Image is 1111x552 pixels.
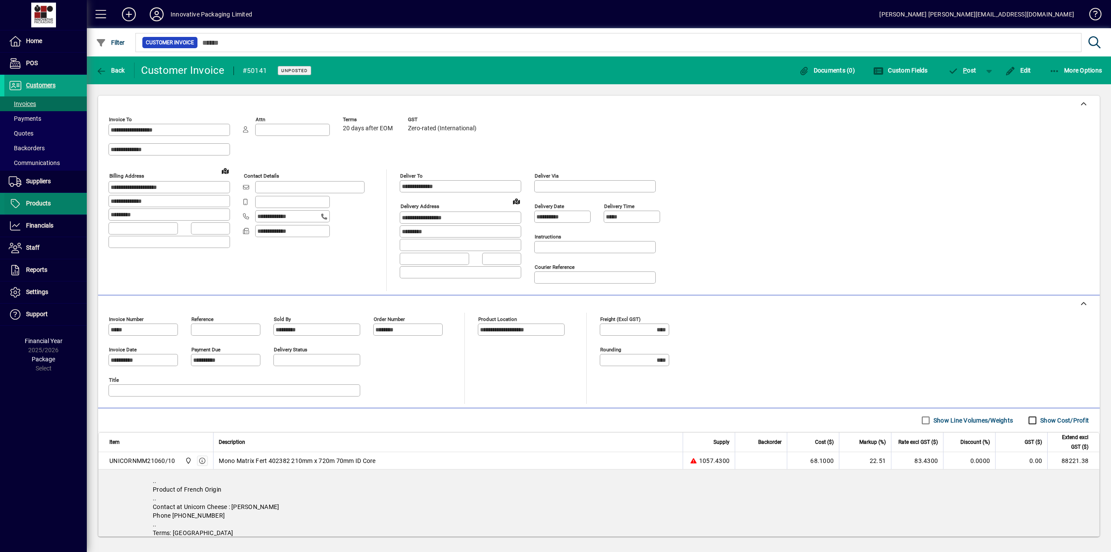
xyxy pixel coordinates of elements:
[4,141,87,155] a: Backorders
[898,437,938,447] span: Rate excl GST ($)
[943,452,995,469] td: 0.0000
[4,193,87,215] a: Products
[873,67,928,74] span: Custom Fields
[9,130,33,137] span: Quotes
[191,347,220,353] mat-label: Payment due
[274,347,307,353] mat-label: Delivery status
[799,67,855,74] span: Documents (0)
[1039,416,1089,425] label: Show Cost/Profit
[4,96,87,111] a: Invoices
[1047,63,1104,78] button: More Options
[256,116,265,122] mat-label: Attn
[26,200,51,207] span: Products
[4,155,87,170] a: Communications
[535,173,559,179] mat-label: Deliver via
[408,117,477,122] span: GST
[960,437,990,447] span: Discount (%)
[4,281,87,303] a: Settings
[400,173,423,179] mat-label: Deliver To
[9,115,41,122] span: Payments
[219,456,375,465] span: Mono Matrix Fert 402382 210mm x 720m 70mm ID Core
[274,316,291,322] mat-label: Sold by
[509,194,523,208] a: View on map
[4,171,87,192] a: Suppliers
[281,68,308,73] span: Unposted
[963,67,967,74] span: P
[796,63,857,78] button: Documents (0)
[87,63,135,78] app-page-header-button: Back
[9,100,36,107] span: Invoices
[109,377,119,383] mat-label: Title
[183,456,193,466] span: Innovative Packaging
[859,437,886,447] span: Markup (%)
[26,37,42,44] span: Home
[4,111,87,126] a: Payments
[4,237,87,259] a: Staff
[25,337,62,344] span: Financial Year
[995,452,1047,469] td: 0.00
[94,63,127,78] button: Back
[109,437,120,447] span: Item
[26,222,53,229] span: Financials
[787,452,839,469] td: 68.1000
[115,7,143,22] button: Add
[26,178,51,185] span: Suppliers
[1049,67,1102,74] span: More Options
[109,456,175,465] div: UNICORNMM21060/10
[897,456,938,465] div: 83.4300
[26,311,48,317] span: Support
[815,437,834,447] span: Cost ($)
[4,126,87,141] a: Quotes
[4,304,87,325] a: Support
[374,316,405,322] mat-label: Order number
[26,82,56,89] span: Customers
[26,288,48,295] span: Settings
[143,7,171,22] button: Profile
[96,39,125,46] span: Filter
[932,416,1013,425] label: Show Line Volumes/Weights
[109,316,144,322] mat-label: Invoice number
[1025,437,1042,447] span: GST ($)
[699,456,730,465] span: 1057.4300
[879,7,1074,21] div: [PERSON_NAME] [PERSON_NAME][EMAIL_ADDRESS][DOMAIN_NAME]
[191,316,214,322] mat-label: Reference
[535,203,564,209] mat-label: Delivery date
[96,67,125,74] span: Back
[948,67,976,74] span: ost
[9,145,45,152] span: Backorders
[1083,2,1100,30] a: Knowledge Base
[1005,67,1031,74] span: Edit
[9,159,60,166] span: Communications
[4,215,87,237] a: Financials
[408,125,477,132] span: Zero-rated (International)
[26,244,39,251] span: Staff
[218,164,232,178] a: View on map
[713,437,730,447] span: Supply
[141,63,225,77] div: Customer Invoice
[343,125,393,132] span: 20 days after EOM
[1047,452,1099,469] td: 88221.38
[871,63,930,78] button: Custom Fields
[944,63,981,78] button: Post
[343,117,395,122] span: Terms
[146,38,194,47] span: Customer Invoice
[1053,433,1088,452] span: Extend excl GST ($)
[109,116,132,122] mat-label: Invoice To
[4,259,87,281] a: Reports
[109,347,137,353] mat-label: Invoice date
[26,266,47,273] span: Reports
[32,356,55,363] span: Package
[4,30,87,52] a: Home
[600,316,641,322] mat-label: Freight (excl GST)
[243,64,267,78] div: #50141
[219,437,245,447] span: Description
[535,264,575,270] mat-label: Courier Reference
[839,452,891,469] td: 22.51
[94,35,127,50] button: Filter
[171,7,252,21] div: Innovative Packaging Limited
[600,347,621,353] mat-label: Rounding
[758,437,782,447] span: Backorder
[1003,63,1033,78] button: Edit
[26,59,38,66] span: POS
[535,234,561,240] mat-label: Instructions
